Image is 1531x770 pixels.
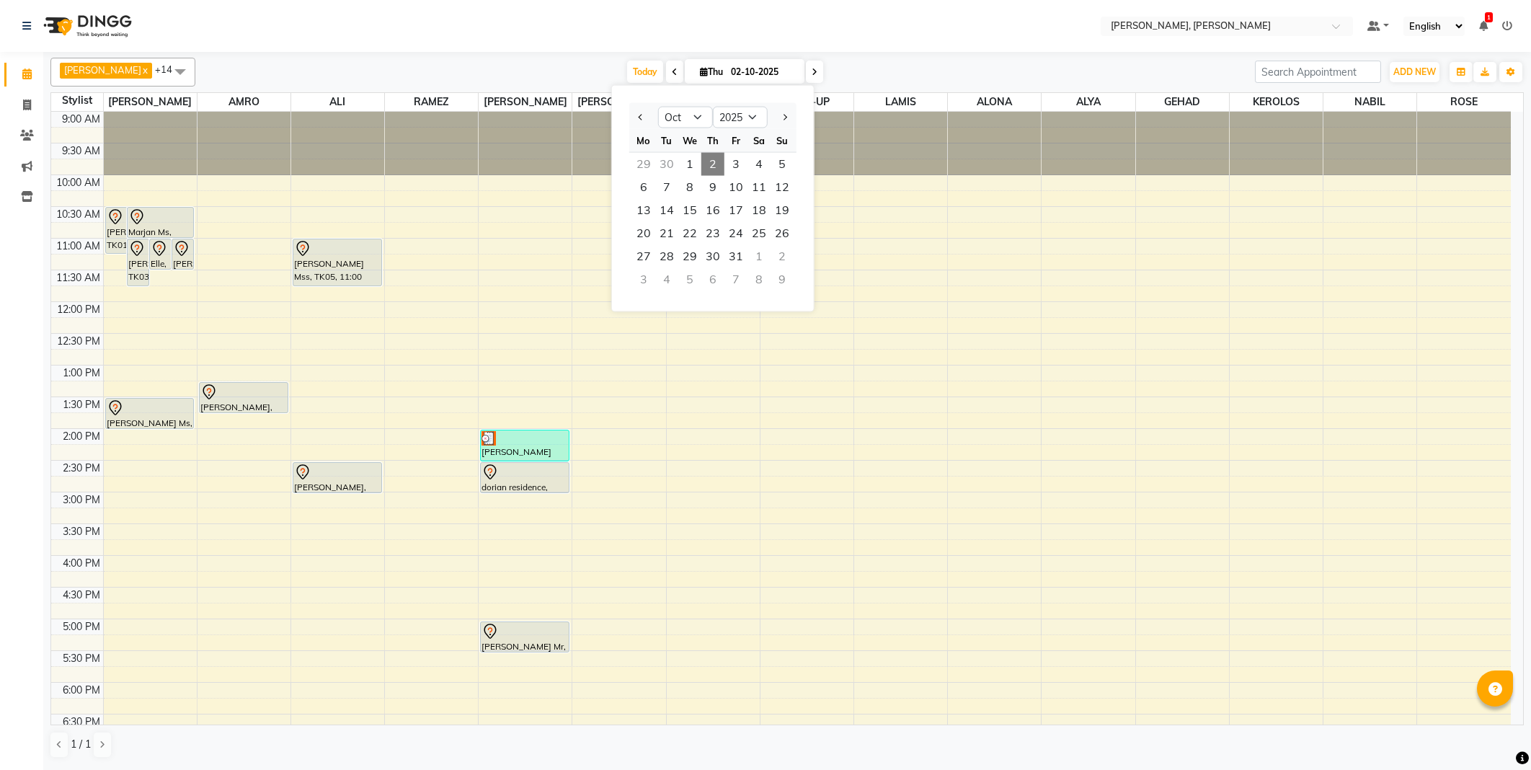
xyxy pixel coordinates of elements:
[701,129,724,152] div: Th
[37,6,136,46] img: logo
[60,492,103,508] div: 3:00 PM
[701,153,724,176] span: 2
[724,199,747,222] span: 17
[854,93,947,111] span: LAMIS
[104,93,197,111] span: [PERSON_NAME]
[724,268,747,291] div: Friday, November 7, 2025
[1230,93,1323,111] span: KEROLOS
[1136,93,1229,111] span: GEHAD
[724,245,747,268] div: Friday, October 31, 2025
[678,268,701,291] div: Wednesday, November 5, 2025
[724,129,747,152] div: Fr
[632,222,655,245] span: 20
[678,199,701,222] div: Wednesday, October 15, 2025
[771,176,794,199] span: 12
[701,245,724,268] div: Thursday, October 30, 2025
[724,245,747,268] span: 31
[60,683,103,698] div: 6:00 PM
[60,461,103,476] div: 2:30 PM
[658,107,713,128] select: Select month
[635,106,647,129] button: Previous month
[1485,12,1493,22] span: 1
[291,93,384,111] span: ALI
[572,93,665,111] span: [PERSON_NAME]
[771,153,794,176] span: 5
[678,199,701,222] span: 15
[1470,712,1517,756] iframe: chat widget
[747,245,771,268] div: Saturday, November 1, 2025
[293,463,381,492] div: [PERSON_NAME], TK08, 02:30 PM-03:00 PM, Hair Tape Extension
[128,208,193,237] div: Marjan Ms, TK02, 10:30 AM-11:00 AM, Toner
[696,66,727,77] span: Thu
[60,651,103,666] div: 5:30 PM
[747,199,771,222] div: Saturday, October 18, 2025
[53,270,103,286] div: 11:30 AM
[141,64,148,76] a: x
[771,268,794,291] div: Sunday, November 9, 2025
[59,112,103,127] div: 9:00 AM
[632,222,655,245] div: Monday, October 20, 2025
[655,245,678,268] div: Tuesday, October 28, 2025
[724,176,747,199] div: Friday, October 10, 2025
[724,153,747,176] span: 3
[655,222,678,245] span: 21
[678,129,701,152] div: We
[747,222,771,245] span: 25
[678,176,701,199] span: 8
[678,222,701,245] span: 22
[678,245,701,268] div: Wednesday, October 29, 2025
[724,153,747,176] div: Friday, October 3, 2025
[771,153,794,176] div: Sunday, October 5, 2025
[632,199,655,222] span: 13
[701,153,724,176] div: Thursday, October 2, 2025
[53,175,103,190] div: 10:00 AM
[1042,93,1135,111] span: ALYA
[713,107,768,128] select: Select year
[747,176,771,199] div: Saturday, October 11, 2025
[632,176,655,199] span: 6
[747,268,771,291] div: Saturday, November 8, 2025
[771,129,794,152] div: Su
[701,245,724,268] span: 30
[747,153,771,176] span: 4
[1390,62,1439,82] button: ADD NEW
[701,176,724,199] span: 9
[724,176,747,199] span: 10
[1393,66,1436,77] span: ADD NEW
[701,222,724,245] div: Thursday, October 23, 2025
[1255,61,1381,83] input: Search Appointment
[632,153,655,176] div: Monday, September 29, 2025
[106,399,194,428] div: [PERSON_NAME] Ms, TK07, 01:30 PM-02:00 PM, Hair Cut by [PERSON_NAME]
[771,176,794,199] div: Sunday, October 12, 2025
[747,199,771,222] span: 18
[727,61,799,83] input: 2025-10-02
[60,366,103,381] div: 1:00 PM
[701,176,724,199] div: Thursday, October 9, 2025
[655,176,678,199] div: Tuesday, October 7, 2025
[655,222,678,245] div: Tuesday, October 21, 2025
[198,93,290,111] span: AMRO
[71,737,91,752] span: 1 / 1
[60,588,103,603] div: 4:30 PM
[771,222,794,245] div: Sunday, October 26, 2025
[655,245,678,268] span: 28
[655,199,678,222] div: Tuesday, October 14, 2025
[771,199,794,222] span: 19
[724,199,747,222] div: Friday, October 17, 2025
[1417,93,1511,111] span: ROSE
[655,153,678,176] div: Tuesday, September 30, 2025
[701,199,724,222] span: 16
[701,222,724,245] span: 23
[60,397,103,412] div: 1:30 PM
[155,63,183,75] span: +14
[54,334,103,349] div: 12:30 PM
[632,129,655,152] div: Mo
[678,222,701,245] div: Wednesday, October 22, 2025
[1479,19,1488,32] a: 1
[479,93,572,111] span: [PERSON_NAME]
[678,245,701,268] span: 29
[747,222,771,245] div: Saturday, October 25, 2025
[655,268,678,291] div: Tuesday, November 4, 2025
[632,199,655,222] div: Monday, October 13, 2025
[60,524,103,539] div: 3:30 PM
